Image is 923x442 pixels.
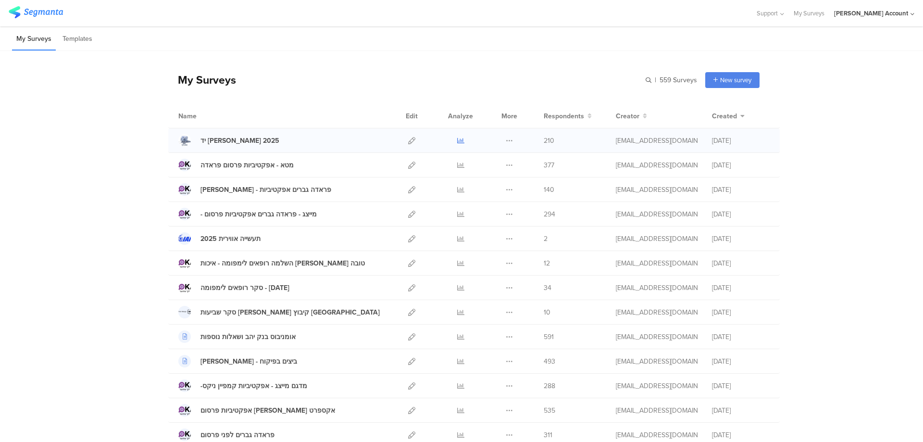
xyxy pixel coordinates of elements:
[616,356,698,366] div: miri@miridikman.co.il
[58,28,97,51] li: Templates
[616,185,698,195] div: miri@miridikman.co.il
[720,76,751,85] span: New survey
[757,9,778,18] span: Support
[178,257,365,269] a: השלמה רופאים לימפומה - איכות [PERSON_NAME] טובה
[544,381,555,391] span: 288
[544,307,550,317] span: 10
[616,136,698,146] div: miri@miridikman.co.il
[200,283,289,293] div: סקר רופאים לימפומה - ספטמבר 2025
[616,381,698,391] div: miri@miridikman.co.il
[544,209,555,219] span: 294
[712,209,770,219] div: [DATE]
[200,209,317,219] div: - מייצג - פראדה גברים אפקטיביות פרסום
[9,6,63,18] img: segmanta logo
[544,160,554,170] span: 377
[544,283,551,293] span: 34
[12,28,56,51] li: My Surveys
[544,405,555,416] span: 535
[616,332,698,342] div: miri@miridikman.co.il
[446,104,475,128] div: Analyze
[178,134,279,147] a: יד [PERSON_NAME] 2025
[712,111,745,121] button: Created
[712,160,770,170] div: [DATE]
[660,75,697,85] span: 559 Surveys
[200,136,279,146] div: יד מרדכי 2025
[200,234,261,244] div: תעשייה אווירית 2025
[544,136,554,146] span: 210
[544,234,548,244] span: 2
[178,208,317,220] a: - מייצג - פראדה גברים אפקטיביות פרסום
[544,430,552,440] span: 311
[712,283,770,293] div: [DATE]
[178,183,331,196] a: [PERSON_NAME] - פראדה גברים אפקטיביות
[178,159,294,171] a: מטא - אפקטיביות פרסום פראדה
[178,330,296,343] a: אומניבוס בנק יהב ושאלות נוספות
[616,160,698,170] div: miri@miridikman.co.il
[178,306,380,318] a: סקר שביעות [PERSON_NAME] קיבוץ [GEOGRAPHIC_DATA]
[178,111,236,121] div: Name
[712,356,770,366] div: [DATE]
[544,356,555,366] span: 493
[712,381,770,391] div: [DATE]
[200,430,274,440] div: פראדה גברים לפני פרסום
[178,379,307,392] a: -מדגם מייצג - אפקטיביות קמפיין ניקס
[616,405,698,416] div: miri@miridikman.co.il
[178,355,297,367] a: [PERSON_NAME] - ביצים בפיקוח
[200,356,297,366] div: אסף פינק - ביצים בפיקוח
[544,185,554,195] span: 140
[712,111,737,121] span: Created
[653,75,658,85] span: |
[178,404,335,417] a: אפקטיביות פרסום [PERSON_NAME] אקספרט
[544,258,550,268] span: 12
[200,258,365,268] div: השלמה רופאים לימפומה - איכות חיים טובה
[616,209,698,219] div: miri@miridikman.co.il
[200,185,331,195] div: טיקטוק - פראדה גברים אפקטיביות
[200,160,294,170] div: מטא - אפקטיביות פרסום פראדה
[712,332,770,342] div: [DATE]
[712,136,770,146] div: [DATE]
[200,332,296,342] div: אומניבוס בנק יהב ושאלות נוספות
[712,307,770,317] div: [DATE]
[616,283,698,293] div: miri@miridikman.co.il
[178,281,289,294] a: סקר רופאים לימפומה - [DATE]
[544,111,592,121] button: Respondents
[200,381,307,391] div: -מדגם מייצג - אפקטיביות קמפיין ניקס
[616,307,698,317] div: miri@miridikman.co.il
[616,111,647,121] button: Creator
[168,72,236,88] div: My Surveys
[712,405,770,416] div: [DATE]
[712,185,770,195] div: [DATE]
[616,258,698,268] div: miri@miridikman.co.il
[616,430,698,440] div: miri@miridikman.co.il
[178,429,274,441] a: פראדה גברים לפני פרסום
[200,307,380,317] div: סקר שביעות רצון קיבוץ כנרת
[616,111,639,121] span: Creator
[544,111,584,121] span: Respondents
[544,332,554,342] span: 591
[616,234,698,244] div: miri@miridikman.co.il
[712,234,770,244] div: [DATE]
[712,258,770,268] div: [DATE]
[200,405,335,416] div: אפקטיביות פרסום מן אקספרט
[499,104,520,128] div: More
[401,104,422,128] div: Edit
[834,9,908,18] div: [PERSON_NAME] Account
[178,232,261,245] a: תעשייה אווירית 2025
[712,430,770,440] div: [DATE]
